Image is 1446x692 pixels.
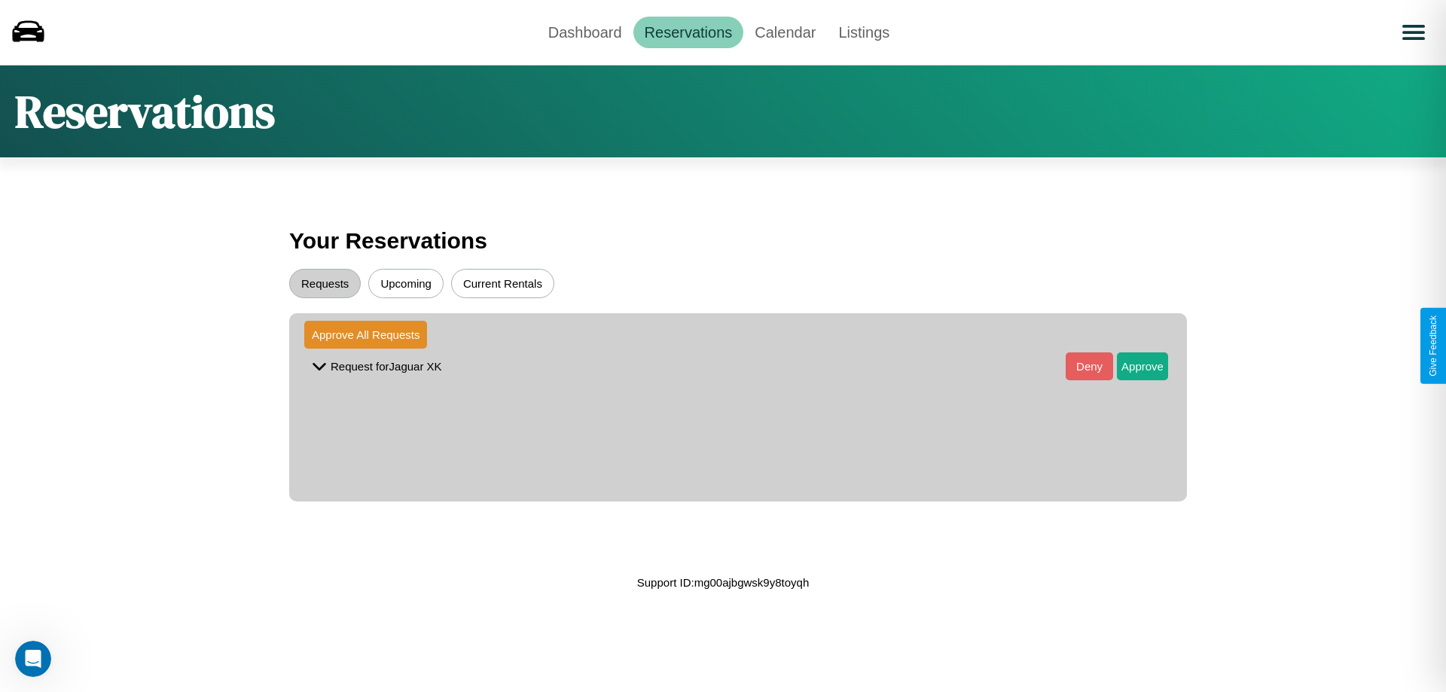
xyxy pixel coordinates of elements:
button: Upcoming [368,269,444,298]
h3: Your Reservations [289,221,1157,261]
p: Request for Jaguar XK [331,356,442,376]
div: Give Feedback [1428,316,1438,376]
h1: Reservations [15,81,275,142]
button: Approve [1117,352,1168,380]
button: Open menu [1393,11,1435,53]
a: Dashboard [537,17,633,48]
button: Current Rentals [451,269,554,298]
button: Approve All Requests [304,321,427,349]
iframe: Intercom live chat [15,641,51,677]
button: Requests [289,269,361,298]
a: Listings [827,17,901,48]
button: Deny [1066,352,1113,380]
a: Reservations [633,17,744,48]
a: Calendar [743,17,827,48]
p: Support ID: mg00ajbgwsk9y8toyqh [637,572,809,593]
